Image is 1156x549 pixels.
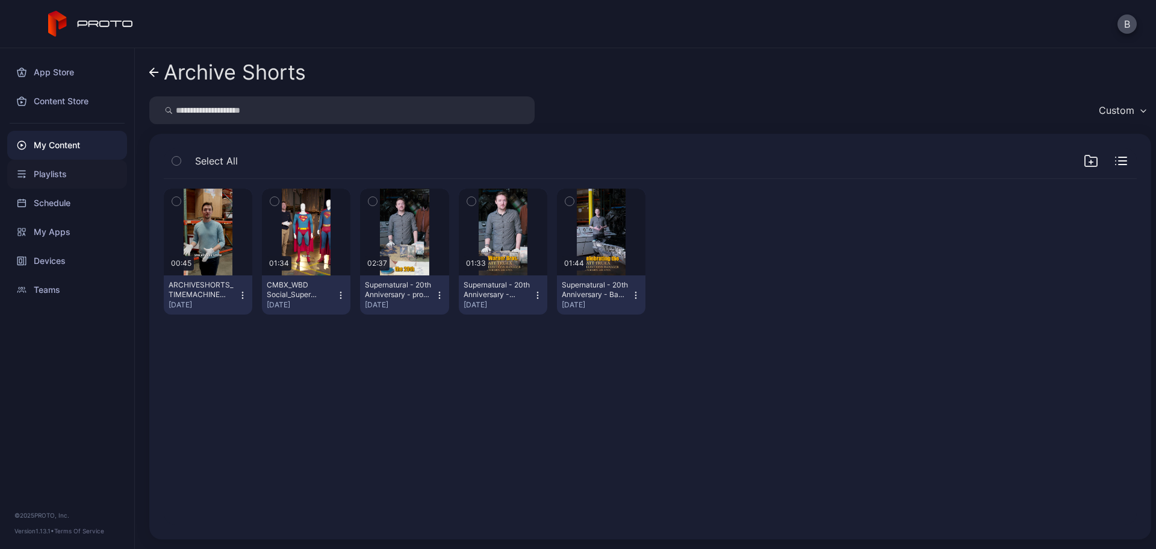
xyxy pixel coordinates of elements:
[7,275,127,304] a: Teams
[169,280,235,300] div: ARCHIVESHORTS_TIMEMACHINE NEW.mp4
[464,300,533,310] div: [DATE]
[14,510,120,520] div: © 2025 PROTO, Inc.
[464,280,530,300] div: Supernatural - 20th Anniversary - Costumes - Texted - 9x16.mov
[459,275,547,315] button: Supernatural - 20th Anniversary - Costumes - Texted - 9x16.mov[DATE]
[164,61,306,84] div: Archive Shorts
[557,275,645,315] button: Supernatural - 20th Anniversary - Baby showcase - Texted - 9x16.mov[DATE]
[562,280,628,300] div: Supernatural - 20th Anniversary - Baby showcase - Texted - 9x16.mov
[365,280,431,300] div: Supernatural - 20th Anniversary - props - Texted - 9x16.mov
[149,58,306,87] a: Archive Shorts
[1099,104,1134,116] div: Custom
[365,300,434,310] div: [DATE]
[195,154,238,168] span: Select All
[7,160,127,189] a: Playlists
[267,300,336,310] div: [DATE]
[7,218,127,246] a: My Apps
[7,58,127,87] a: App Store
[7,87,127,116] a: Content Store
[164,275,252,315] button: ARCHIVESHORTS_TIMEMACHINE NEW.mp4[DATE]
[1093,96,1151,124] button: Custom
[169,300,238,310] div: [DATE]
[7,189,127,218] a: Schedule
[562,300,631,310] div: [DATE]
[54,527,104,535] a: Terms Of Service
[262,275,350,315] button: CMBX_WBD Social_Super Suit_FAV.mp4[DATE]
[1117,14,1137,34] button: B
[7,246,127,275] a: Devices
[14,527,54,535] span: Version 1.13.1 •
[7,131,127,160] a: My Content
[267,280,333,300] div: CMBX_WBD Social_Super Suit_FAV.mp4
[360,275,449,315] button: Supernatural - 20th Anniversary - props - Texted - 9x16.mov[DATE]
